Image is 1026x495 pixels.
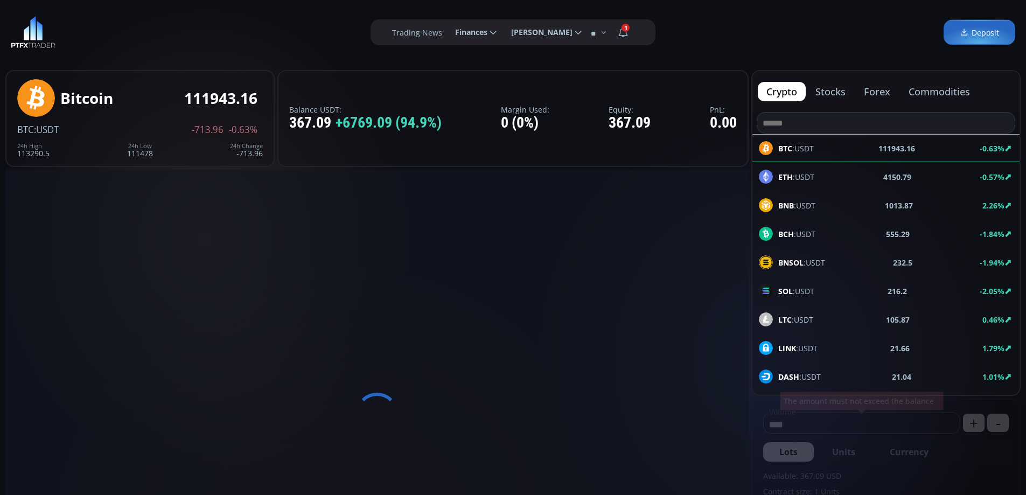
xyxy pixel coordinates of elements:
span: :USDT [778,285,814,297]
div: 24h High [17,143,50,149]
span: :USDT [778,200,815,211]
div: 111943.16 [184,90,257,107]
label: Margin Used: [501,106,549,114]
button: commodities [900,82,979,101]
b: 2.26% [982,200,1004,211]
b: 1.01% [982,372,1004,382]
span: :USDT [778,314,813,325]
span: :USDT [34,123,59,136]
label: PnL: [710,106,737,114]
b: BCH [778,229,794,239]
b: 1.79% [982,343,1004,353]
b: LTC [778,315,792,325]
div: Bitcoin [60,90,113,107]
span: :USDT [778,171,814,183]
b: 21.04 [892,371,911,382]
div: -713.96 [230,143,263,157]
span: :USDT [778,228,815,240]
b: DASH [778,372,799,382]
div: 111478 [127,143,153,157]
b: -0.57% [980,172,1004,182]
b: 0.46% [982,315,1004,325]
label: Trading News [392,27,442,38]
div: 0.00 [710,115,737,131]
img: LOGO [11,16,55,48]
span: [PERSON_NAME] [504,22,573,43]
span: Deposit [960,27,999,38]
b: SOL [778,286,793,296]
div: 367.09 [609,115,651,131]
b: 105.87 [886,314,910,325]
label: Equity: [609,106,651,114]
button: forex [855,82,899,101]
a: Deposit [944,20,1015,45]
b: 555.29 [886,228,910,240]
span: :USDT [778,343,818,354]
b: -1.84% [980,229,1004,239]
span: -713.96 [192,125,224,135]
div: 24h Low [127,143,153,149]
b: 4150.79 [883,171,911,183]
b: 232.5 [893,257,912,268]
b: ETH [778,172,793,182]
span: +6769.09 (94.9%) [336,115,442,131]
button: crypto [758,82,806,101]
div: 367.09 [289,115,442,131]
b: LINK [778,343,796,353]
div: 24h Change [230,143,263,149]
button: stocks [807,82,854,101]
span: 1 [622,24,630,32]
b: 1013.87 [885,200,913,211]
div: 0 (0%) [501,115,549,131]
b: 21.66 [890,343,910,354]
b: -2.05% [980,286,1004,296]
div: 113290.5 [17,143,50,157]
b: 216.2 [888,285,907,297]
b: BNSOL [778,257,804,268]
span: BTC [17,123,34,136]
b: BNB [778,200,794,211]
label: Balance USDT: [289,106,442,114]
span: -0.63% [229,125,257,135]
span: :USDT [778,257,825,268]
span: :USDT [778,371,821,382]
span: Finances [448,22,487,43]
b: -1.94% [980,257,1004,268]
